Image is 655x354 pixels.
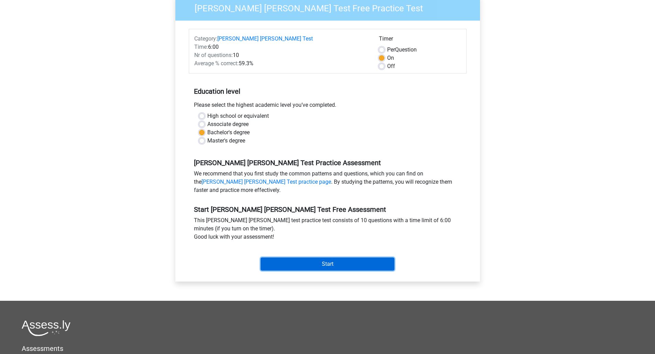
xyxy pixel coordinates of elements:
label: Associate degree [207,120,249,128]
div: 10 [189,51,374,59]
div: 6:00 [189,43,374,51]
div: We recommend that you first study the common patterns and questions, which you can find on the . ... [189,170,467,197]
h5: Start [PERSON_NAME] [PERSON_NAME] Test Free Assessment [194,205,461,214]
label: On [387,54,394,62]
span: Per [387,46,395,53]
span: Category: [194,35,217,42]
h5: [PERSON_NAME] [PERSON_NAME] Test Practice Assessment [194,159,461,167]
input: Start [261,258,394,271]
label: Question [387,46,417,54]
span: Nr of questions: [194,52,233,58]
a: [PERSON_NAME] [PERSON_NAME] Test practice page [201,179,331,185]
img: Assessly logo [22,320,70,336]
label: Off [387,62,395,70]
div: Timer [379,35,461,46]
label: Master's degree [207,137,245,145]
div: Please select the highest academic level you’ve completed. [189,101,467,112]
label: Bachelor's degree [207,128,250,137]
span: Average % correct: [194,60,239,67]
h5: Education level [194,84,461,98]
h5: Assessments [22,344,633,353]
div: This [PERSON_NAME] [PERSON_NAME] test practice test consists of 10 questions with a time limit of... [189,216,467,244]
span: Time: [194,44,208,50]
label: High school or equivalent [207,112,269,120]
div: 59.3% [189,59,374,68]
a: [PERSON_NAME] [PERSON_NAME] Test [217,35,313,42]
h3: [PERSON_NAME] [PERSON_NAME] Test Free Practice Test [186,0,475,14]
